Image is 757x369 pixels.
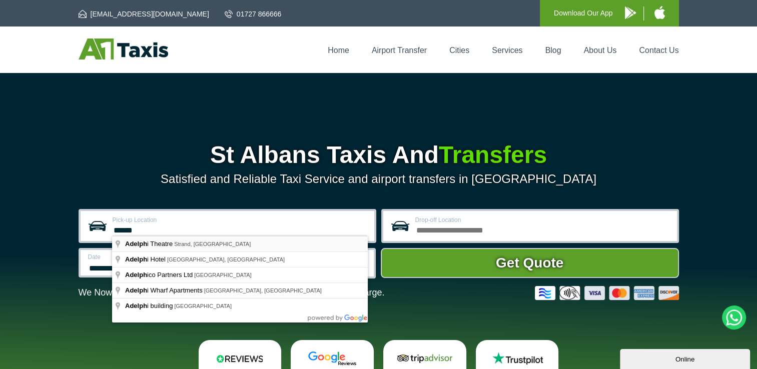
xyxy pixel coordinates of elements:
[584,46,617,54] a: About Us
[125,286,204,294] span: i Wharf Apartments
[492,46,522,54] a: Services
[125,302,147,309] span: Adelph
[625,6,636,19] img: A1 Taxis Android App
[79,9,209,19] a: [EMAIL_ADDRESS][DOMAIN_NAME]
[545,46,561,54] a: Blog
[125,286,147,294] span: Adelph
[210,351,270,366] img: Reviews.io
[125,271,194,278] span: ico Partners Ltd
[639,46,678,54] a: Contact Us
[167,256,285,262] span: [GEOGRAPHIC_DATA], [GEOGRAPHIC_DATA]
[174,303,232,309] span: [GEOGRAPHIC_DATA]
[88,254,217,260] label: Date
[449,46,469,54] a: Cities
[113,217,368,223] label: Pick-up Location
[372,46,427,54] a: Airport Transfer
[125,240,174,247] span: i Theatre
[174,241,251,247] span: Strand, [GEOGRAPHIC_DATA]
[79,287,385,298] p: We Now Accept Card & Contactless Payment In
[204,287,322,293] span: [GEOGRAPHIC_DATA], [GEOGRAPHIC_DATA]
[381,248,679,278] button: Get Quote
[125,240,147,247] span: Adelph
[395,351,455,366] img: Tripadvisor
[79,143,679,167] h1: St Albans Taxis And
[79,172,679,186] p: Satisfied and Reliable Taxi Service and airport transfers in [GEOGRAPHIC_DATA]
[439,141,547,168] span: Transfers
[302,351,362,366] img: Google
[79,38,168,59] img: A1 Taxis St Albans LTD
[225,9,282,19] a: 01727 866666
[194,272,252,278] span: [GEOGRAPHIC_DATA]
[554,7,613,19] p: Download Our App
[487,351,547,366] img: Trustpilot
[328,46,349,54] a: Home
[415,217,671,223] label: Drop-off Location
[535,286,679,300] img: Credit And Debit Cards
[125,255,147,263] span: Adelph
[125,255,167,263] span: i Hotel
[125,271,147,278] span: Adelph
[654,6,665,19] img: A1 Taxis iPhone App
[125,302,174,309] span: i building
[620,347,752,369] iframe: chat widget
